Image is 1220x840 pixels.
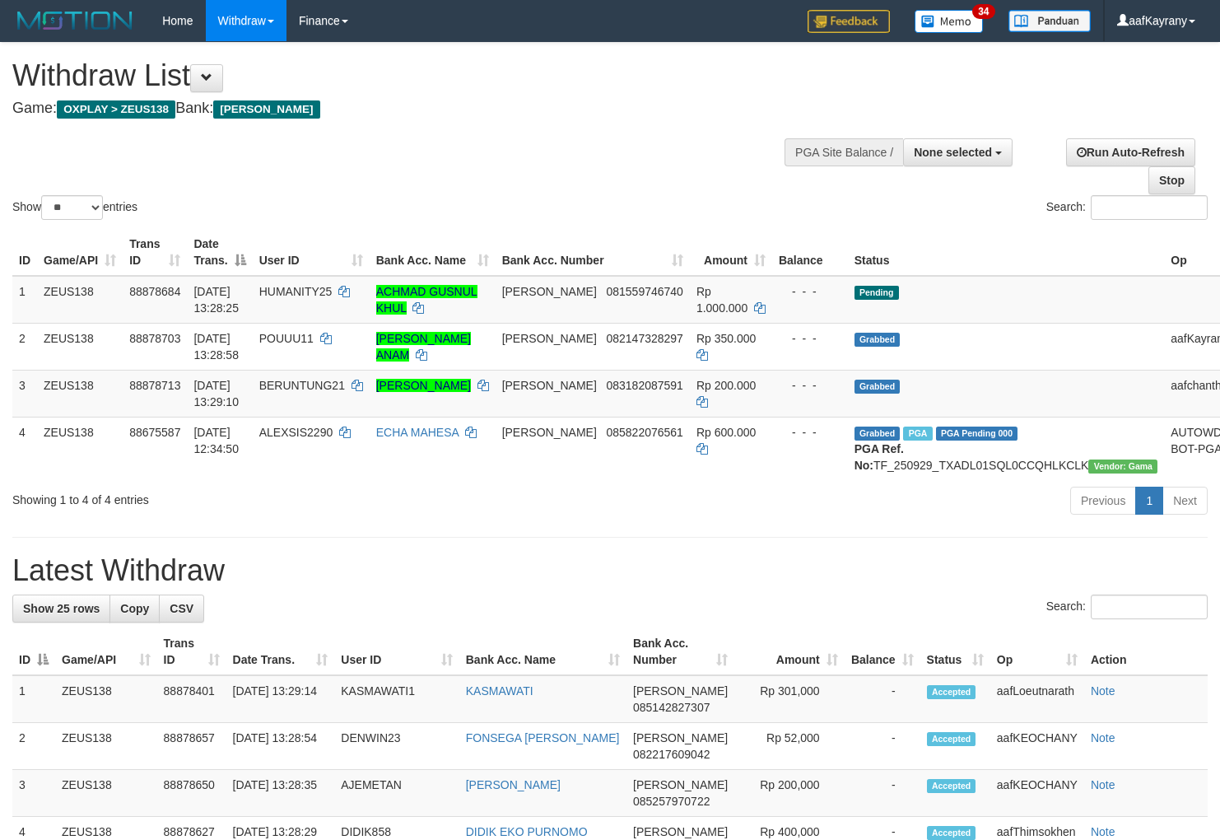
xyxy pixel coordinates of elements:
span: Rp 600.000 [696,426,756,439]
th: Balance [772,229,848,276]
a: Note [1091,825,1115,838]
a: Show 25 rows [12,595,110,623]
span: [PERSON_NAME] [502,285,597,298]
span: [PERSON_NAME] [502,332,597,345]
span: Rp 350.000 [696,332,756,345]
td: ZEUS138 [55,675,157,723]
img: panduan.png [1008,10,1091,32]
div: Showing 1 to 4 of 4 entries [12,485,496,508]
th: Status: activate to sort column ascending [920,628,990,675]
a: [PERSON_NAME] [376,379,471,392]
span: Accepted [927,732,976,746]
a: CSV [159,595,204,623]
div: - - - [779,330,841,347]
div: - - - [779,283,841,300]
a: KASMAWATI [466,684,533,698]
a: ECHA MAHESA [376,426,459,439]
img: MOTION_logo.png [12,8,137,33]
a: Note [1091,731,1115,744]
span: [PERSON_NAME] [213,100,319,119]
span: [DATE] 13:29:10 [193,379,239,408]
td: TF_250929_TXADL01SQL0CCQHLKCLK [848,417,1165,480]
th: Bank Acc. Name: activate to sort column ascending [370,229,496,276]
td: AJEMETAN [334,770,459,817]
th: Status [848,229,1165,276]
span: OXPLAY > ZEUS138 [57,100,175,119]
span: 88878703 [129,332,180,345]
td: ZEUS138 [55,723,157,770]
td: 1 [12,675,55,723]
span: Accepted [927,826,976,840]
td: 88878657 [157,723,226,770]
td: ZEUS138 [37,417,123,480]
td: - [845,675,920,723]
div: - - - [779,377,841,394]
span: Show 25 rows [23,602,100,615]
span: 88675587 [129,426,180,439]
span: [DATE] 13:28:58 [193,332,239,362]
span: POUUU11 [259,332,314,345]
th: Amount: activate to sort column ascending [734,628,845,675]
td: aafKEOCHANY [990,770,1084,817]
td: 3 [12,370,37,417]
span: HUMANITY25 [259,285,333,298]
img: Feedback.jpg [808,10,890,33]
input: Search: [1091,595,1208,619]
td: 1 [12,276,37,324]
th: Date Trans.: activate to sort column ascending [226,628,335,675]
th: User ID: activate to sort column ascending [253,229,370,276]
th: Action [1084,628,1208,675]
td: Rp 200,000 [734,770,845,817]
div: PGA Site Balance / [785,138,903,166]
span: ALEXSIS2290 [259,426,333,439]
span: Copy 085142827307 to clipboard [633,701,710,714]
b: PGA Ref. No: [854,442,904,472]
span: Rp 200.000 [696,379,756,392]
span: [PERSON_NAME] [502,426,597,439]
th: Trans ID: activate to sort column ascending [123,229,187,276]
td: 3 [12,770,55,817]
a: 1 [1135,487,1163,515]
th: Bank Acc. Number: activate to sort column ascending [626,628,734,675]
th: Game/API: activate to sort column ascending [37,229,123,276]
span: [PERSON_NAME] [633,731,728,744]
span: [PERSON_NAME] [502,379,597,392]
span: Copy 082217609042 to clipboard [633,748,710,761]
th: Bank Acc. Number: activate to sort column ascending [496,229,690,276]
td: - [845,723,920,770]
th: ID: activate to sort column descending [12,628,55,675]
a: Run Auto-Refresh [1066,138,1195,166]
span: Copy 081559746740 to clipboard [606,285,682,298]
span: Grabbed [854,380,901,394]
span: Rp 1.000.000 [696,285,747,315]
a: Previous [1070,487,1136,515]
span: Accepted [927,685,976,699]
th: Bank Acc. Name: activate to sort column ascending [459,628,626,675]
span: Pending [854,286,899,300]
td: Rp 301,000 [734,675,845,723]
td: aafKEOCHANY [990,723,1084,770]
span: 88878713 [129,379,180,392]
span: Copy [120,602,149,615]
span: Grabbed [854,427,901,441]
span: BERUNTUNG21 [259,379,345,392]
span: CSV [170,602,193,615]
td: 88878650 [157,770,226,817]
span: 34 [972,4,994,19]
th: Op: activate to sort column ascending [990,628,1084,675]
span: Copy 082147328297 to clipboard [606,332,682,345]
h1: Latest Withdraw [12,554,1208,587]
span: Grabbed [854,333,901,347]
h1: Withdraw List [12,59,797,92]
a: Next [1162,487,1208,515]
span: 88878684 [129,285,180,298]
td: 4 [12,417,37,480]
a: Note [1091,684,1115,698]
label: Show entries [12,195,137,220]
span: [DATE] 13:28:25 [193,285,239,315]
span: Accepted [927,779,976,793]
td: Rp 52,000 [734,723,845,770]
td: KASMAWATI1 [334,675,459,723]
span: Copy 083182087591 to clipboard [606,379,682,392]
td: ZEUS138 [37,370,123,417]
